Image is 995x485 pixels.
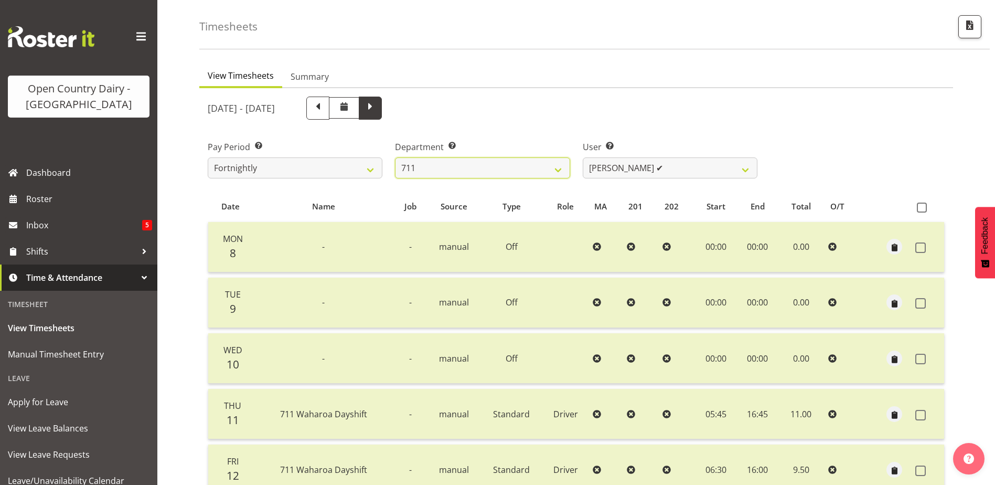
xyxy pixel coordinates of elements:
[8,447,149,462] span: View Leave Requests
[553,408,578,420] span: Driver
[322,353,325,364] span: -
[18,81,139,112] div: Open Country Dairy - [GEOGRAPHIC_DATA]
[142,220,152,230] span: 5
[975,207,995,278] button: Feedback - Show survey
[223,233,243,245] span: Mon
[26,217,142,233] span: Inbox
[694,333,737,384] td: 00:00
[3,389,155,415] a: Apply for Leave
[8,320,149,336] span: View Timesheets
[439,408,469,420] span: manual
[694,278,737,328] td: 00:00
[409,464,412,476] span: -
[553,464,578,476] span: Driver
[26,270,136,286] span: Time & Attendance
[778,389,824,439] td: 11.00
[227,468,239,483] span: 12
[312,201,335,213] span: Name
[751,201,765,213] span: End
[224,400,241,412] span: Thu
[439,353,469,364] span: manual
[3,341,155,367] a: Manual Timesheet Entry
[223,344,242,356] span: Wed
[439,297,469,308] span: manual
[280,464,367,476] span: 711 Waharoa Dayshift
[737,389,777,439] td: 16:45
[322,297,325,308] span: -
[958,15,981,38] button: Export CSV
[3,415,155,441] a: View Leave Balances
[439,241,469,252] span: manual
[778,278,824,328] td: 0.00
[3,293,155,315] div: Timesheet
[628,201,643,213] span: 201
[8,26,94,47] img: Rosterit website logo
[502,201,521,213] span: Type
[480,389,543,439] td: Standard
[8,420,149,436] span: View Leave Balances
[26,191,152,207] span: Roster
[8,394,149,410] span: Apply for Leave
[8,346,149,362] span: Manual Timesheet Entry
[322,241,325,252] span: -
[409,241,412,252] span: -
[480,278,543,328] td: Off
[594,201,607,213] span: MA
[230,246,236,260] span: 8
[409,297,412,308] span: -
[208,102,275,114] h5: [DATE] - [DATE]
[694,222,737,272] td: 00:00
[26,244,136,259] span: Shifts
[3,315,155,341] a: View Timesheets
[583,141,757,153] label: User
[480,222,543,272] td: Off
[439,464,469,476] span: manual
[791,201,811,213] span: Total
[230,301,236,316] span: 9
[227,357,239,372] span: 10
[778,222,824,272] td: 0.00
[980,217,990,254] span: Feedback
[480,333,543,384] td: Off
[225,289,241,300] span: Tue
[395,141,570,153] label: Department
[778,333,824,384] td: 0.00
[208,69,274,82] span: View Timesheets
[707,201,725,213] span: Start
[964,454,974,464] img: help-xxl-2.png
[291,70,329,83] span: Summary
[830,201,844,213] span: O/T
[737,278,777,328] td: 00:00
[3,367,155,389] div: Leave
[694,389,737,439] td: 05:45
[221,201,240,213] span: Date
[737,333,777,384] td: 00:00
[665,201,679,213] span: 202
[404,201,416,213] span: Job
[208,141,382,153] label: Pay Period
[227,456,239,467] span: Fri
[280,408,367,420] span: 711 Waharoa Dayshift
[3,441,155,468] a: View Leave Requests
[409,353,412,364] span: -
[441,201,467,213] span: Source
[199,20,258,33] h4: Timesheets
[557,201,574,213] span: Role
[26,165,152,181] span: Dashboard
[227,413,239,427] span: 11
[737,222,777,272] td: 00:00
[409,408,412,420] span: -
